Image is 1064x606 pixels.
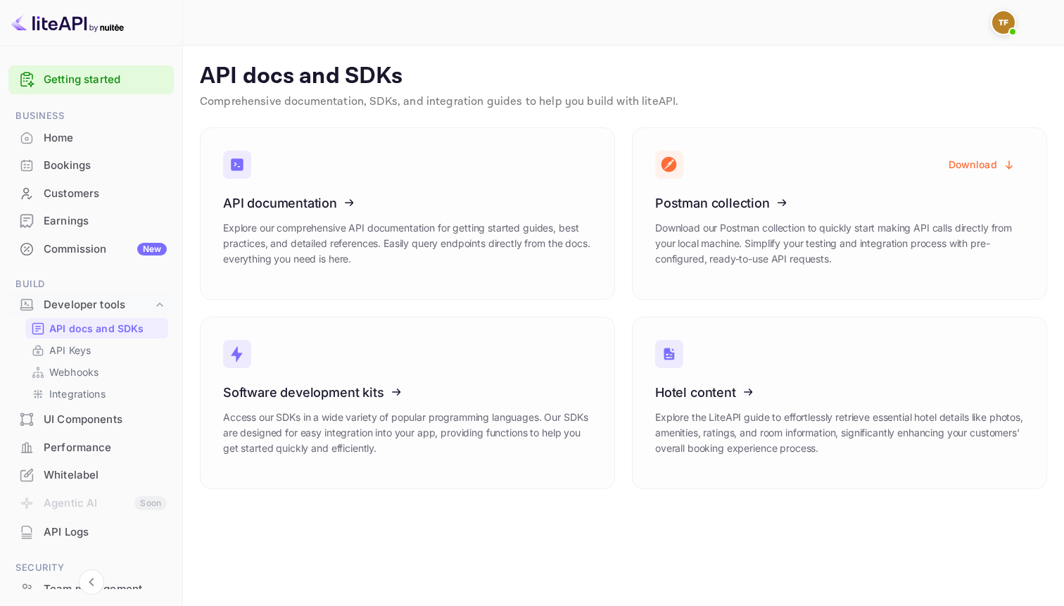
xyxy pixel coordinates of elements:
h3: API documentation [223,196,592,210]
div: Commission [44,241,167,258]
div: UI Components [44,412,167,428]
span: Security [8,560,174,576]
p: Webhooks [49,365,99,379]
p: Integrations [49,386,106,401]
div: New [137,243,167,255]
a: Software development kitsAccess our SDKs in a wide variety of popular programming languages. Our ... [200,317,615,489]
a: Webhooks [31,365,163,379]
div: Performance [8,434,174,462]
p: Explore the LiteAPI guide to effortlessly retrieve essential hotel details like photos, amenities... [655,410,1024,456]
a: API Logs [8,519,174,545]
a: Customers [8,180,174,206]
button: Download [940,151,1024,178]
div: Whitelabel [44,467,167,484]
a: API docs and SDKs [31,321,163,336]
p: Comprehensive documentation, SDKs, and integration guides to help you build with liteAPI. [200,94,1047,111]
p: API docs and SDKs [49,321,144,336]
h3: Hotel content [655,385,1024,400]
p: Explore our comprehensive API documentation for getting started guides, best practices, and detai... [223,220,592,267]
p: API docs and SDKs [200,63,1047,91]
div: Earnings [44,213,167,229]
p: Access our SDKs in a wide variety of popular programming languages. Our SDKs are designed for eas... [223,410,592,456]
a: Integrations [31,386,163,401]
a: API Keys [31,343,163,358]
div: Webhooks [25,362,168,382]
div: API Logs [44,524,167,541]
img: LiteAPI logo [11,11,124,34]
div: Whitelabel [8,462,174,489]
img: Tahir Fazal [992,11,1015,34]
div: Developer tools [44,297,153,313]
h3: Software development kits [223,385,592,400]
h3: Postman collection [655,196,1024,210]
div: Getting started [8,65,174,94]
div: Home [44,130,167,146]
a: Performance [8,434,174,460]
div: API Logs [8,519,174,546]
div: Team management [44,581,167,598]
span: Business [8,108,174,124]
div: Developer tools [8,293,174,317]
div: Earnings [8,208,174,235]
p: API Keys [49,343,91,358]
a: UI Components [8,406,174,432]
div: UI Components [8,406,174,434]
p: Download our Postman collection to quickly start making API calls directly from your local machin... [655,220,1024,267]
div: Home [8,125,174,152]
a: Hotel contentExplore the LiteAPI guide to effortlessly retrieve essential hotel details like phot... [632,317,1047,489]
span: Build [8,277,174,292]
a: CommissionNew [8,236,174,262]
div: Performance [44,440,167,456]
a: API documentationExplore our comprehensive API documentation for getting started guides, best pra... [200,127,615,300]
div: Bookings [44,158,167,174]
button: Collapse navigation [79,569,104,595]
a: Whitelabel [8,462,174,488]
a: Team management [8,576,174,602]
div: API Keys [25,340,168,360]
a: Bookings [8,152,174,178]
div: CommissionNew [8,236,174,263]
div: Customers [8,180,174,208]
div: Customers [44,186,167,202]
a: Getting started [44,72,167,88]
div: Integrations [25,384,168,404]
a: Home [8,125,174,151]
div: API docs and SDKs [25,318,168,339]
div: Bookings [8,152,174,179]
a: Earnings [8,208,174,234]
